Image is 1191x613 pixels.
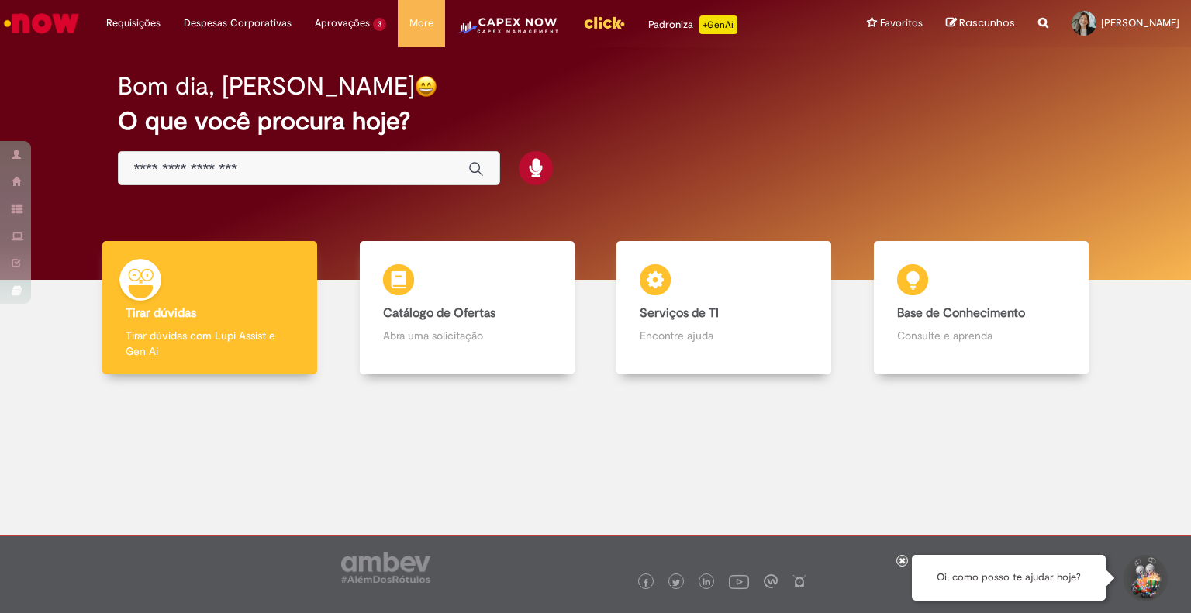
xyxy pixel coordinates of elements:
a: Catálogo de Ofertas Abra uma solicitação [339,241,596,375]
img: logo_footer_workplace.png [764,574,778,588]
p: Encontre ajuda [640,328,808,343]
p: Consulte e aprenda [897,328,1065,343]
img: CapexLogo5.png [457,15,560,46]
img: logo_footer_ambev_rotulo_gray.png [341,552,430,583]
p: +GenAi [699,15,737,34]
span: Requisições [106,15,161,31]
b: Serviços de TI [640,305,719,321]
img: happy-face.png [415,75,437,98]
div: Padroniza [648,15,737,34]
h2: O que você procura hoje? [118,108,1074,135]
a: Base de Conhecimento Consulte e aprenda [853,241,1110,375]
img: logo_footer_twitter.png [672,579,680,587]
p: Abra uma solicitação [383,328,551,343]
span: Rascunhos [959,15,1015,30]
h2: Bom dia, [PERSON_NAME] [118,73,415,100]
b: Catálogo de Ofertas [383,305,495,321]
img: logo_footer_linkedin.png [703,578,710,587]
a: Rascunhos [946,16,1015,31]
p: Tirar dúvidas com Lupi Assist e Gen Ai [126,328,294,359]
a: Serviços de TI Encontre ajuda [595,241,853,375]
img: logo_footer_facebook.png [642,579,650,587]
span: Despesas Corporativas [184,15,292,31]
span: [PERSON_NAME] [1101,16,1179,29]
span: More [409,15,433,31]
img: logo_footer_naosei.png [792,574,806,588]
b: Tirar dúvidas [126,305,196,321]
b: Base de Conhecimento [897,305,1025,321]
div: Oi, como posso te ajudar hoje? [912,555,1106,601]
span: 3 [373,18,386,31]
img: ServiceNow [2,8,81,39]
a: Tirar dúvidas Tirar dúvidas com Lupi Assist e Gen Ai [81,241,339,375]
img: logo_footer_youtube.png [729,571,749,591]
span: Favoritos [880,15,923,31]
img: click_logo_yellow_360x200.png [583,11,625,34]
span: Aprovações [315,15,370,31]
button: Iniciar Conversa de Suporte [1121,555,1168,601]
